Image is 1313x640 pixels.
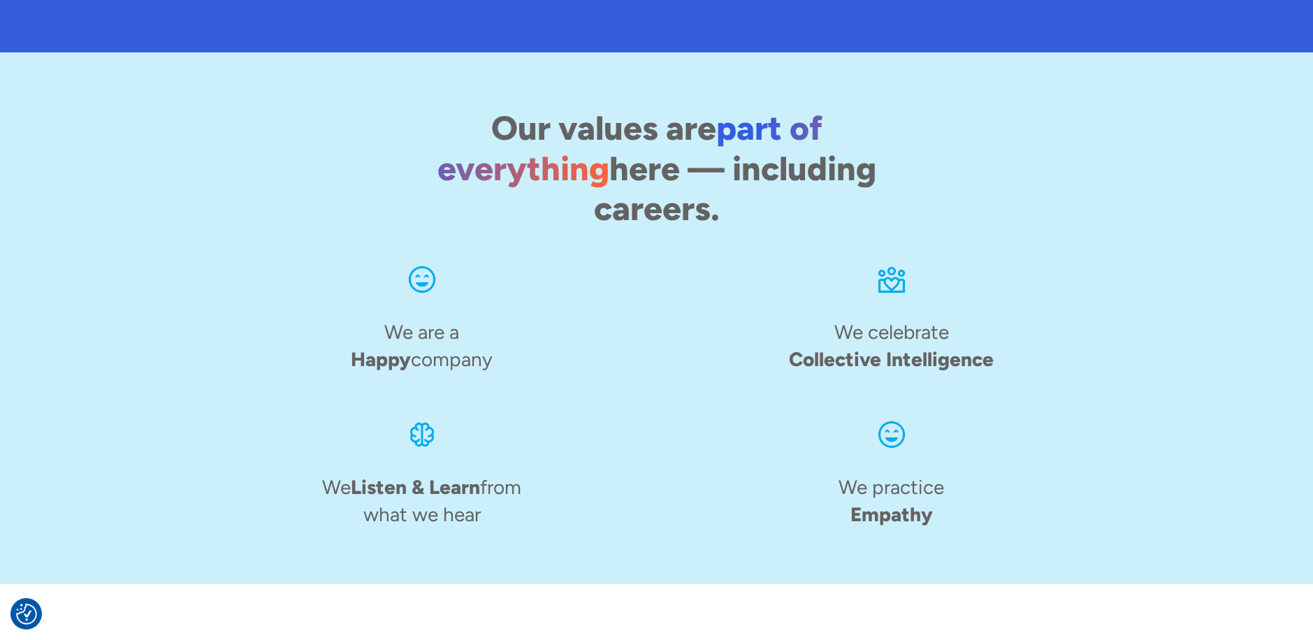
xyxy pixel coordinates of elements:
img: An icon of a brain [405,418,439,451]
img: An icon of three dots over a rectangle and heart [875,263,908,296]
button: Consent Preferences [16,604,37,625]
span: Listen & Learn [351,475,480,499]
span: part of everything [437,108,822,189]
h4: We celebrate [789,319,994,373]
span: Collective Intelligence [789,347,994,371]
h2: Our values are here — including careers. [389,108,925,229]
h4: We are a company [351,319,493,373]
h4: We from what we hear [318,474,526,528]
span: Happy [351,347,411,371]
h4: We practice [839,474,944,528]
img: Smiling face icon [875,418,908,451]
span: Empathy [850,502,933,526]
img: Smiling face icon [405,263,439,296]
img: Revisit consent button [16,604,37,625]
